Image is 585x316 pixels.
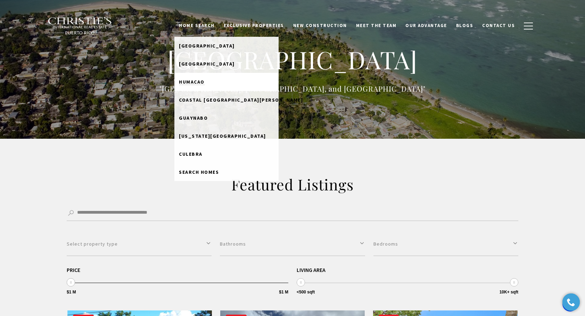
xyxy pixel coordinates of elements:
a: Coastal San Juan [174,91,279,109]
span: [US_STATE][GEOGRAPHIC_DATA] [179,133,266,139]
span: [GEOGRAPHIC_DATA] [179,61,235,67]
img: Christie's International Real Estate black text logo [48,17,112,35]
span: Search Homes [179,169,219,175]
a: Culebra [174,145,279,163]
span: Coastal [GEOGRAPHIC_DATA][PERSON_NAME] [179,97,303,103]
span: Blogs [456,23,473,28]
a: Contact Us [478,19,519,32]
span: Culebra [179,151,203,157]
span: Guaynabo [179,115,208,121]
p: "[GEOGRAPHIC_DATA], [GEOGRAPHIC_DATA], and [GEOGRAPHIC_DATA]" [154,83,431,94]
a: search [174,163,279,181]
span: $1 M [279,290,288,294]
span: [GEOGRAPHIC_DATA] [179,43,235,49]
h1: [GEOGRAPHIC_DATA] [154,44,431,75]
a: Our Advantage [401,19,452,32]
a: Home Search [174,19,219,32]
a: Humacao [174,73,279,91]
button: Bathrooms [220,232,365,256]
a: Guaynabo [174,109,279,127]
span: New Construction [293,23,347,28]
span: $1 M [67,290,76,294]
span: Exclusive Properties [224,23,284,28]
a: Meet the Team [352,19,401,32]
span: Contact Us [482,23,515,28]
input: Search by Address, City, or Neighborhood [67,205,518,221]
span: <500 sqft [297,290,315,294]
button: button [519,16,537,36]
a: Exclusive Properties [219,19,289,32]
button: Select property type [67,232,212,256]
a: New Construction [289,19,352,32]
span: Our Advantage [405,23,447,28]
h2: Featured Listings [143,175,442,194]
span: 10K+ sqft [500,290,518,294]
button: Bedrooms [373,232,518,256]
a: Rio Grande [174,55,279,73]
a: Dorado Beach [174,37,279,55]
a: Puerto Rico West Coast [174,127,279,145]
a: Blogs [452,19,478,32]
span: Humacao [179,79,205,85]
